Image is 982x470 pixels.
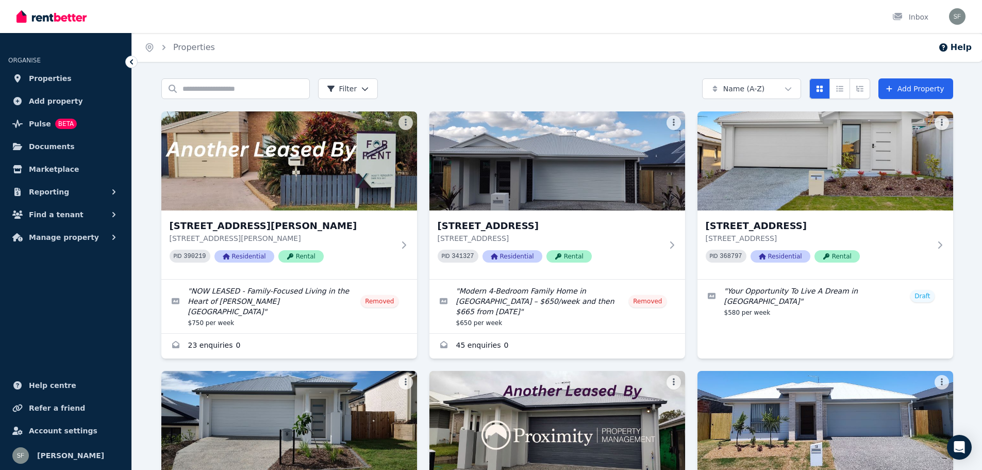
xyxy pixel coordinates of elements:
[12,447,29,464] img: Scott Ferguson
[170,233,394,244] p: [STREET_ADDRESS][PERSON_NAME]
[809,78,830,99] button: Card view
[8,91,123,111] a: Add property
[8,227,123,248] button: Manage property
[809,78,870,99] div: View options
[697,111,953,279] a: 8 Sunset Cct, Flagstone[STREET_ADDRESS][STREET_ADDRESS]PID 368797ResidentialRental
[8,57,41,64] span: ORGANISE
[318,78,378,99] button: Filter
[723,84,765,94] span: Name (A-Z)
[278,250,324,263] span: Rental
[720,253,742,260] code: 368797
[949,8,966,25] img: Scott Ferguson
[55,119,77,129] span: BETA
[29,402,85,414] span: Refer a friend
[892,12,928,22] div: Inbox
[697,111,953,210] img: 8 Sunset Cct, Flagstone
[452,253,474,260] code: 341327
[710,253,718,259] small: PID
[161,334,417,359] a: Enquiries for 5 Appledore St, Bracken Ridge
[214,250,274,263] span: Residential
[8,398,123,418] a: Refer a friend
[174,253,182,259] small: PID
[161,111,417,210] img: 5 Appledore St, Bracken Ridge
[8,68,123,89] a: Properties
[482,250,542,263] span: Residential
[161,371,417,470] img: 9 Mallow Court, Collingwood Park
[667,375,681,390] button: More options
[29,231,99,244] span: Manage property
[29,186,69,198] span: Reporting
[8,420,123,441] a: Account settings
[398,116,413,130] button: More options
[878,78,953,99] a: Add Property
[438,233,662,244] p: [STREET_ADDRESS]
[132,33,227,62] nav: Breadcrumb
[29,163,79,175] span: Marketplace
[16,9,87,24] img: RentBetter
[706,219,930,233] h3: [STREET_ADDRESS]
[161,111,417,279] a: 5 Appledore St, Bracken Ridge[STREET_ADDRESS][PERSON_NAME][STREET_ADDRESS][PERSON_NAME]PID 390219...
[814,250,860,263] span: Rental
[170,219,394,233] h3: [STREET_ADDRESS][PERSON_NAME]
[29,118,51,130] span: Pulse
[935,116,949,130] button: More options
[29,208,84,221] span: Find a tenant
[702,78,801,99] button: Name (A-Z)
[29,425,97,437] span: Account settings
[667,116,681,130] button: More options
[184,253,206,260] code: 390219
[706,233,930,244] p: [STREET_ADDRESS]
[8,136,123,157] a: Documents
[829,78,850,99] button: Compact list view
[697,280,953,323] a: Edit listing: Your Opportunity To Live A Dream in Flagstone
[8,182,123,202] button: Reporting
[429,371,685,470] img: 9 Shanti Ln, Morayfield
[29,379,76,392] span: Help centre
[29,95,83,107] span: Add property
[438,219,662,233] h3: [STREET_ADDRESS]
[37,449,104,462] span: [PERSON_NAME]
[938,41,972,54] button: Help
[697,371,953,470] img: 12 Diamond Drive, Yarrabilba
[327,84,357,94] span: Filter
[8,375,123,396] a: Help centre
[398,375,413,390] button: More options
[935,375,949,390] button: More options
[429,334,685,359] a: Enquiries for 6 Kestrel Road, Park Ridge
[8,159,123,180] a: Marketplace
[442,253,450,259] small: PID
[29,72,72,85] span: Properties
[173,42,215,52] a: Properties
[8,114,123,134] a: PulseBETA
[429,111,685,279] a: 6 Kestrel Road, Park Ridge[STREET_ADDRESS][STREET_ADDRESS]PID 341327ResidentialRental
[947,435,972,460] div: Open Intercom Messenger
[429,280,685,333] a: Edit listing: Modern 4-Bedroom Family Home in Park Ridge – $650/week and then $665 from 5 Aug 2025
[429,111,685,210] img: 6 Kestrel Road, Park Ridge
[8,204,123,225] button: Find a tenant
[751,250,810,263] span: Residential
[850,78,870,99] button: Expanded list view
[161,280,417,333] a: Edit listing: NOW LEASED - Family-Focused Living in the Heart of Bracken Ridge
[29,140,75,153] span: Documents
[546,250,592,263] span: Rental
